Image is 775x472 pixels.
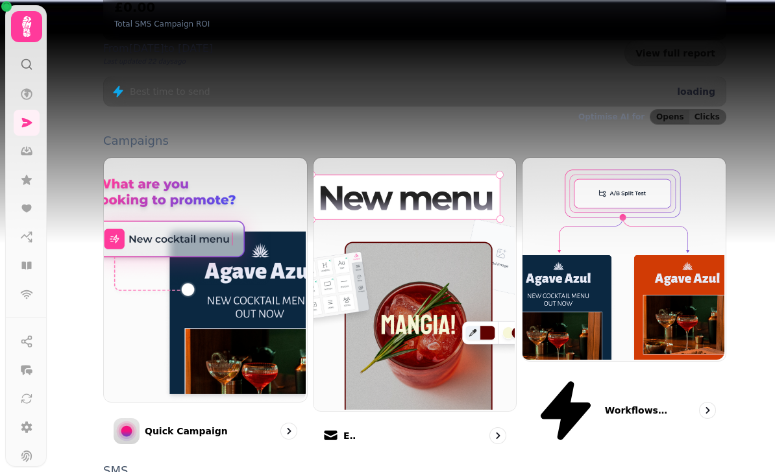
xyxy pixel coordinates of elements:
[624,40,726,66] a: View full report
[312,156,515,410] img: Email
[103,156,306,401] img: Quick Campaign
[282,425,295,438] svg: go to
[689,110,726,124] button: Clicks
[677,86,715,97] span: loading
[650,110,689,124] button: Opens
[103,56,213,66] p: Last updated 22 days ago
[522,157,726,454] a: Workflows (coming soon)Workflows (coming soon)
[103,157,308,454] a: Quick CampaignQuick Campaign
[103,41,213,56] p: From [DATE] to [DATE]
[701,404,714,417] svg: go to
[343,429,356,442] p: Email
[145,425,228,438] p: Quick Campaign
[521,156,724,360] img: Workflows (coming soon)
[114,19,210,29] p: Total SMS Campaign ROI
[313,157,517,454] a: EmailEmail
[695,113,720,121] span: Clicks
[103,135,726,147] p: Campaigns
[605,404,670,417] p: Workflows (coming soon)
[130,85,210,98] p: Best time to send
[656,113,684,121] span: Opens
[491,429,504,442] svg: go to
[578,112,645,122] p: Optimise AI for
